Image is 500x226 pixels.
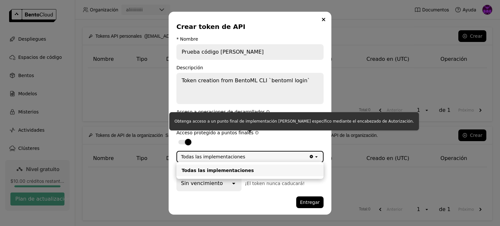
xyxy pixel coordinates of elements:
[176,162,324,179] ul: Menú
[174,119,414,124] font: Obtenga acceso a un punto final de implementación [PERSON_NAME] específico mediante el encabezado...
[177,73,323,103] textarea: Token creation from BentoML CLI `bentoml login`
[176,130,254,135] font: Acceso protegido a puntos finales
[182,168,254,173] font: Todas las implementaciones
[181,154,245,159] font: Todas las implementaciones
[176,65,203,70] font: Descripción
[230,180,237,187] svg: abierto
[296,196,324,208] button: Entregar
[180,36,198,42] font: Nombre
[181,180,223,186] font: Sin vencimiento
[314,154,319,159] svg: abierto
[176,109,265,114] font: Acceso a operaciones de desarrollador
[176,23,245,31] font: Crear token de API
[320,16,327,23] button: Cerca
[169,12,331,215] div: diálogo
[309,154,314,159] svg: Clear value
[246,153,246,160] input: Se seleccionaron todas las implementaciones.
[300,200,320,205] font: Entregar
[245,181,305,186] font: ¡El token nunca caducará!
